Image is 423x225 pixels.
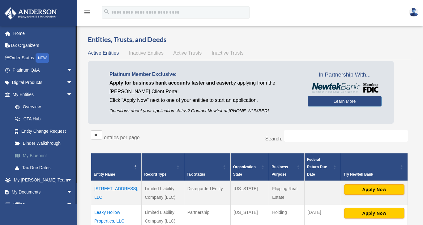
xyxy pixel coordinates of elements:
p: Questions about your application status? Contact Newtek at [PHONE_NUMBER] [109,107,298,115]
td: [US_STATE] [230,181,269,205]
th: Record Type: Activate to sort [142,153,184,181]
a: Platinum Q&Aarrow_drop_down [4,64,82,77]
a: menu [83,11,91,16]
div: Try Newtek Bank [344,171,398,178]
span: Apply for business bank accounts faster and easier [109,80,231,85]
td: Disregarded Entity [184,181,230,205]
a: Order StatusNEW [4,52,82,64]
td: Limited Liability Company (LLC) [142,181,184,205]
span: Inactive Trusts [212,50,244,56]
span: arrow_drop_down [66,64,79,77]
span: arrow_drop_down [66,186,79,199]
th: Entity Name: Activate to invert sorting [91,153,142,181]
span: arrow_drop_down [66,76,79,89]
i: search [103,8,110,15]
button: Apply Now [344,184,404,195]
p: by applying from the [PERSON_NAME] Client Portal. [109,79,298,96]
span: Record Type [144,172,166,177]
a: CTA Hub [9,113,82,125]
span: Active Entities [88,50,119,56]
p: Click "Apply Now" next to one of your entities to start an application. [109,96,298,105]
th: Tax Status: Activate to sort [184,153,230,181]
a: Tax Due Dates [9,162,82,174]
p: Platinum Member Exclusive: [109,70,298,79]
th: Business Purpose: Activate to sort [269,153,304,181]
img: NewtekBankLogoSM.png [311,83,378,93]
h3: Entities, Trusts, and Deeds [88,35,411,44]
span: Inactive Entities [129,50,164,56]
th: Organization State: Activate to sort [230,153,269,181]
span: arrow_drop_down [66,89,79,101]
a: Overview [9,101,79,113]
label: Search: [265,136,282,141]
span: Tax Status [187,172,205,177]
a: Entity Change Request [9,125,82,137]
a: My Blueprint [9,149,82,162]
th: Try Newtek Bank : Activate to sort [341,153,408,181]
span: arrow_drop_down [66,174,79,186]
span: Active Trusts [173,50,202,56]
span: Entity Name [94,172,115,177]
th: Federal Return Due Date: Activate to sort [304,153,341,181]
label: entries per page [104,135,140,140]
td: Flipping Real Estate [269,181,304,205]
a: Billingarrow_drop_down [4,198,82,210]
td: [STREET_ADDRESS], LLC [91,181,142,205]
span: Organization State [233,165,256,177]
a: Digital Productsarrow_drop_down [4,76,82,89]
a: My Entitiesarrow_drop_down [4,89,82,101]
span: In Partnership With... [308,70,382,80]
a: Learn More [308,96,382,106]
img: Anderson Advisors Platinum Portal [3,7,59,19]
span: Business Purpose [271,165,288,177]
button: Apply Now [344,208,404,219]
a: My Documentsarrow_drop_down [4,186,82,198]
span: Federal Return Due Date [307,157,327,177]
span: arrow_drop_down [66,198,79,211]
a: My [PERSON_NAME] Teamarrow_drop_down [4,174,82,186]
i: menu [83,9,91,16]
img: User Pic [409,8,418,17]
a: Tax Organizers [4,40,82,52]
a: Binder Walkthrough [9,137,82,150]
div: NEW [36,53,49,63]
a: Home [4,27,82,40]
